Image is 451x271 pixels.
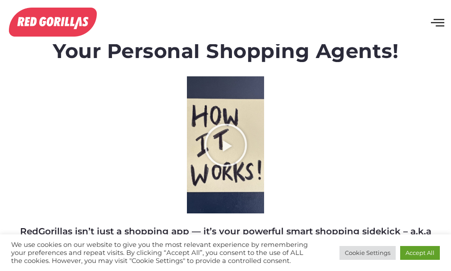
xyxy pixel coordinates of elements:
a: Accept All [400,246,440,260]
div: Play Video about RedGorillas How it Works [203,123,248,167]
h1: Your Personal Shopping Agents! [11,39,440,63]
a: Cookie Settings [339,246,396,260]
img: RedGorillas Shopping App! [9,8,97,37]
div: We use cookies on our website to give you the most relevant experience by remembering your prefer... [11,241,311,265]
